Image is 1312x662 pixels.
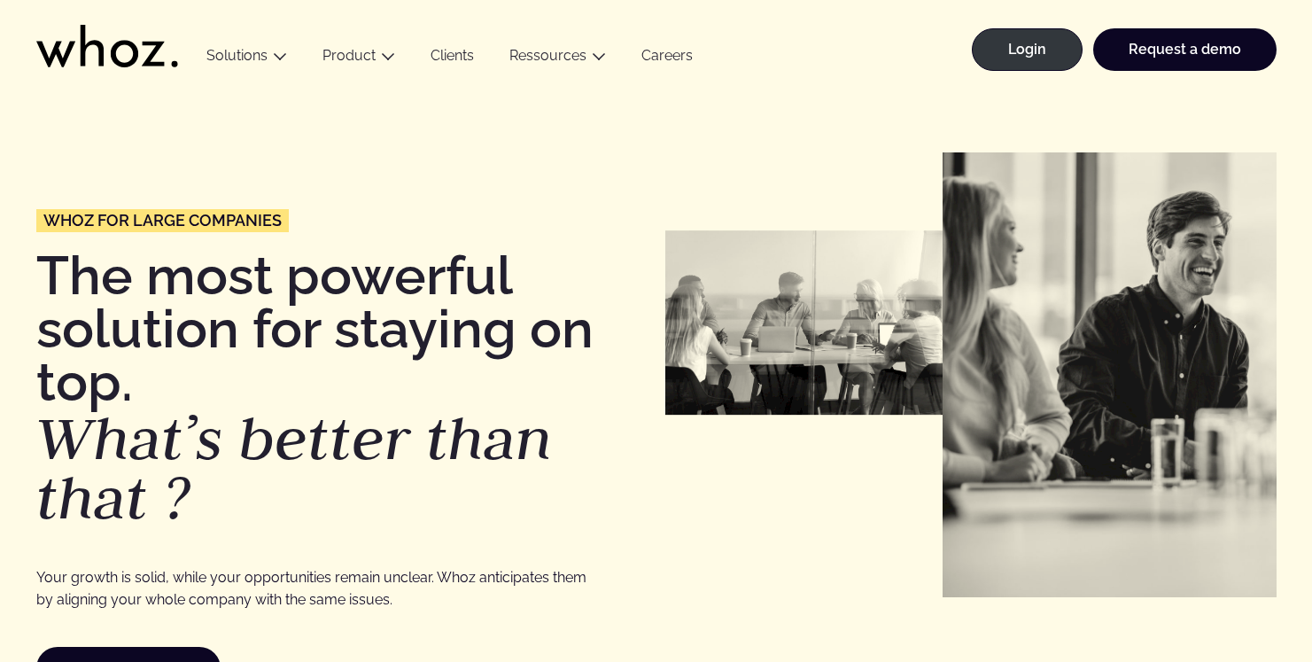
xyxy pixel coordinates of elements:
button: Ressources [492,47,624,71]
a: Careers [624,47,710,71]
a: Clients [413,47,492,71]
a: Ressources [509,47,586,64]
a: Product [322,47,376,64]
h1: The most powerful solution for staying on top. [36,249,648,528]
button: Product [305,47,413,71]
span: Whoz for Large companies [43,213,282,229]
em: What’s better than that ? [36,399,552,537]
a: Request a demo [1093,28,1277,71]
p: Your growth is solid, while your opportunities remain unclear. Whoz anticipates them by aligning ... [36,566,586,611]
a: Login [972,28,1083,71]
button: Solutions [189,47,305,71]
